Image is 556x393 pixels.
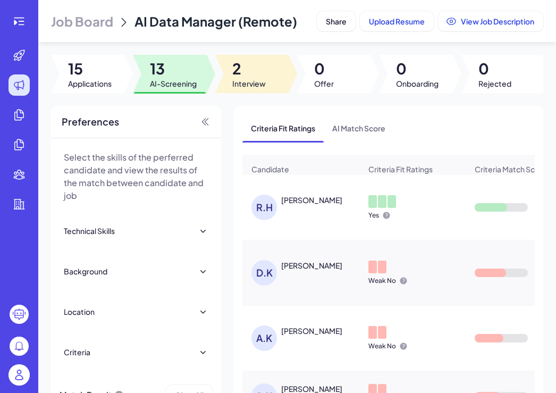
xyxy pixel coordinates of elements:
[251,260,277,286] div: D.K
[360,11,434,31] button: Upload Resume
[368,164,433,174] span: Criteria Fit Ratings
[9,364,30,386] img: user_logo.png
[51,13,113,30] span: Job Board
[62,114,119,129] span: Preferences
[232,78,266,89] span: Interview
[461,16,534,26] span: View Job Description
[64,151,208,202] p: Select the skills of the perferred candidate and view the results of the match between candidate ...
[438,11,543,31] button: View Job Description
[251,164,289,174] span: Candidate
[64,306,95,317] div: Location
[368,211,379,220] p: Yes
[396,78,439,89] span: Onboarding
[326,16,347,26] span: Share
[324,114,394,142] span: AI Match Score
[242,114,324,142] span: Criteria Fit Ratings
[478,59,511,78] span: 0
[64,266,107,277] div: Background
[281,260,342,271] div: Durga Kotha
[232,59,266,78] span: 2
[64,347,90,357] div: Criteria
[150,59,197,78] span: 13
[369,16,425,26] span: Upload Resume
[314,59,334,78] span: 0
[68,78,112,89] span: Applications
[368,342,396,350] p: Weak No
[251,325,277,351] div: A.K
[314,78,334,89] span: Offer
[396,59,439,78] span: 0
[478,78,511,89] span: Rejected
[368,277,396,285] p: Weak No
[475,164,547,174] span: Criteria Match Score
[64,225,115,236] div: Technical Skills
[281,325,342,336] div: Amita Kanaparthi
[68,59,112,78] span: 15
[251,195,277,220] div: R.H
[317,11,356,31] button: Share
[134,13,297,29] span: AI Data Manager (Remote)
[281,195,342,205] div: Roger Hukkeri
[150,78,197,89] span: AI-Screening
